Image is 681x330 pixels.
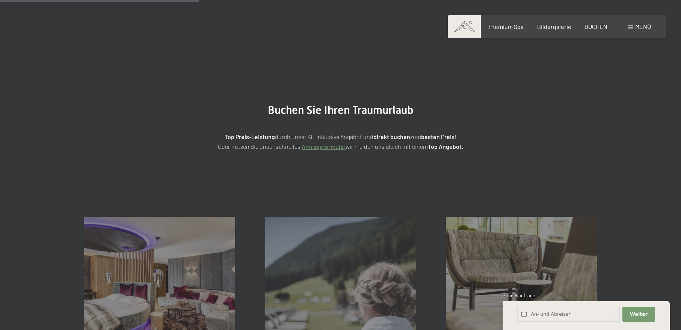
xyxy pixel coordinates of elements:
span: Menü [635,23,651,30]
strong: direkt buchen [373,133,410,140]
strong: besten Preis [421,133,455,140]
span: Weiter [630,311,648,318]
a: Bildergalerie [537,23,571,30]
strong: Top Preis-Leistung [225,133,275,140]
a: Anfrageformular [302,143,346,150]
button: Weiter [622,307,655,322]
a: Premium Spa [489,23,524,30]
span: Buchen Sie Ihren Traumurlaub [268,103,414,117]
a: BUCHEN [584,23,607,30]
p: durch unser All-inklusive Angebot und zum ! Oder nutzen Sie unser schnelles wir melden uns gleich... [153,132,528,151]
span: Schnellanfrage [503,292,535,298]
strong: Top Angebot. [428,143,463,150]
